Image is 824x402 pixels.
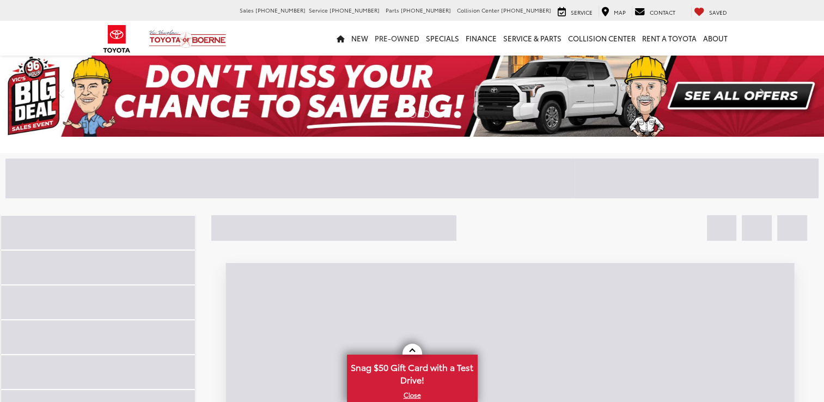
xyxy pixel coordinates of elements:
img: Vic Vaughan Toyota of Boerne [149,29,227,48]
span: Saved [709,8,727,16]
a: New [348,21,371,56]
span: Parts [386,6,399,14]
span: [PHONE_NUMBER] [255,6,306,14]
span: [PHONE_NUMBER] [501,6,551,14]
a: Service [555,6,595,17]
a: Finance [462,21,500,56]
a: Rent a Toyota [639,21,700,56]
a: Pre-Owned [371,21,423,56]
span: [PHONE_NUMBER] [329,6,380,14]
span: Map [614,8,626,16]
span: Service [309,6,328,14]
span: [PHONE_NUMBER] [401,6,451,14]
span: Service [571,8,593,16]
span: Snag $50 Gift Card with a Test Drive! [348,356,477,389]
a: Service & Parts: Opens in a new tab [500,21,565,56]
a: Contact [632,6,678,17]
a: Map [599,6,628,17]
span: Contact [650,8,675,16]
span: Sales [240,6,254,14]
a: Specials [423,21,462,56]
img: Toyota [96,21,137,57]
span: Collision Center [457,6,499,14]
a: Collision Center [565,21,639,56]
a: About [700,21,731,56]
a: My Saved Vehicles [691,6,730,17]
a: Home [333,21,348,56]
